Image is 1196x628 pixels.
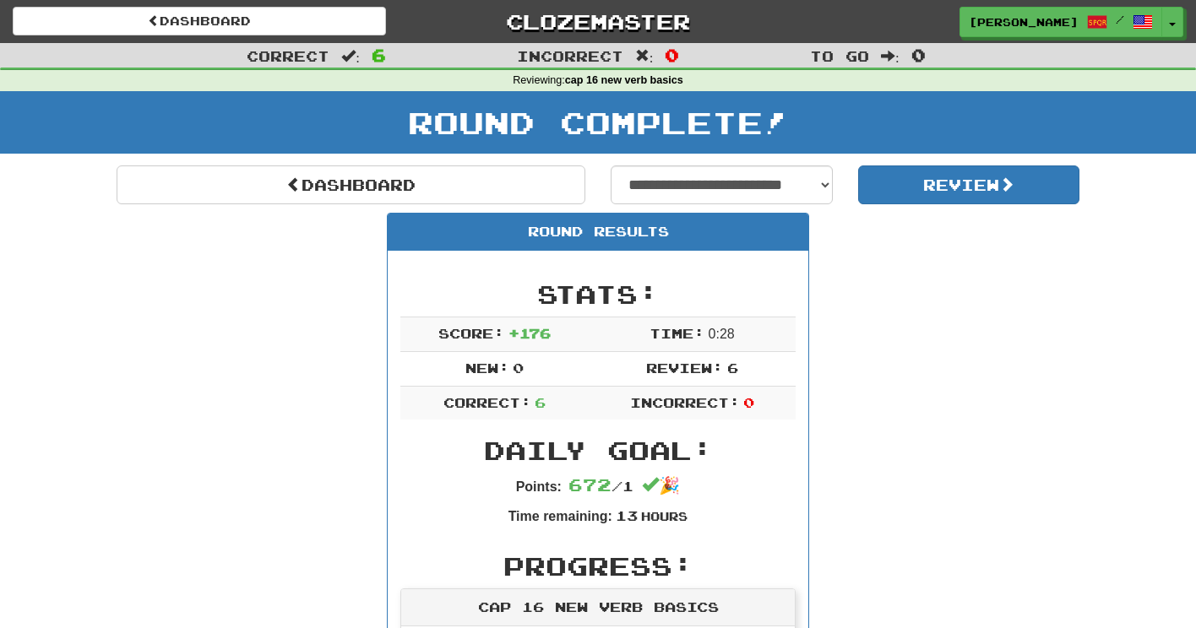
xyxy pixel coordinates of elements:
span: 672 [568,474,612,495]
a: Dashboard [13,7,386,35]
span: To go [810,47,869,64]
strong: Time remaining: [508,509,612,523]
span: New: [465,360,509,376]
span: Correct: [443,394,531,410]
span: 0 [911,45,926,65]
span: 0 [513,360,524,376]
span: : [635,49,654,63]
span: 6 [727,360,738,376]
small: Hours [641,509,688,523]
div: cap 16 new verb basics [401,589,795,626]
h1: Round Complete! [6,106,1190,139]
h2: Stats: [400,280,796,308]
span: Review: [646,360,723,376]
h2: Progress: [400,552,796,580]
a: Clozemaster [411,7,785,36]
strong: Points: [516,479,562,494]
span: : [341,49,360,63]
span: / [1116,14,1124,25]
strong: cap 16 new verb basics [565,74,683,86]
a: Dashboard [117,165,585,204]
span: 🎉 [642,476,680,495]
span: Score: [438,325,504,341]
span: 0 [665,45,679,65]
span: 0 : 28 [709,327,735,341]
button: Review [858,165,1080,204]
span: / 1 [568,478,633,494]
div: Round Results [388,214,808,251]
span: Incorrect: [630,394,740,410]
span: Time: [650,325,704,341]
span: 6 [372,45,386,65]
span: 13 [616,507,638,523]
a: [PERSON_NAME] / [960,7,1162,37]
span: + 176 [508,325,551,341]
span: Correct [247,47,329,64]
span: 0 [743,394,754,410]
span: : [881,49,900,63]
span: 6 [535,394,546,410]
span: [PERSON_NAME] [969,14,1079,30]
h2: Daily Goal: [400,436,796,464]
span: Incorrect [517,47,623,64]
